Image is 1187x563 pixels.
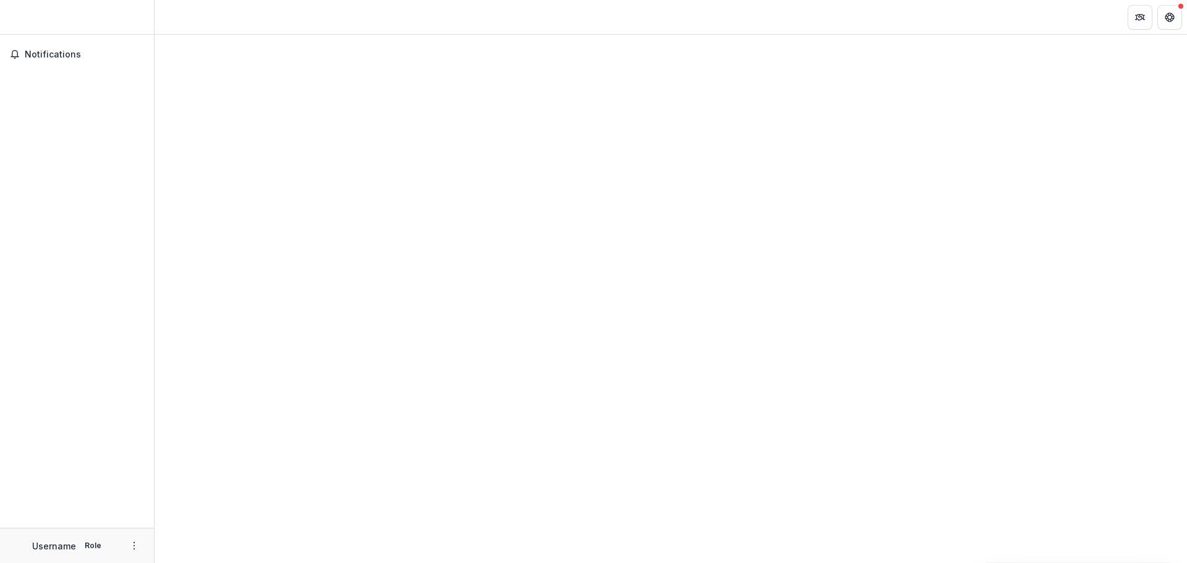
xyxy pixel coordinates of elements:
[25,49,144,60] span: Notifications
[127,538,142,553] button: More
[32,540,76,552] p: Username
[5,44,149,64] button: Notifications
[1128,5,1152,30] button: Partners
[1157,5,1182,30] button: Get Help
[81,540,105,551] p: Role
